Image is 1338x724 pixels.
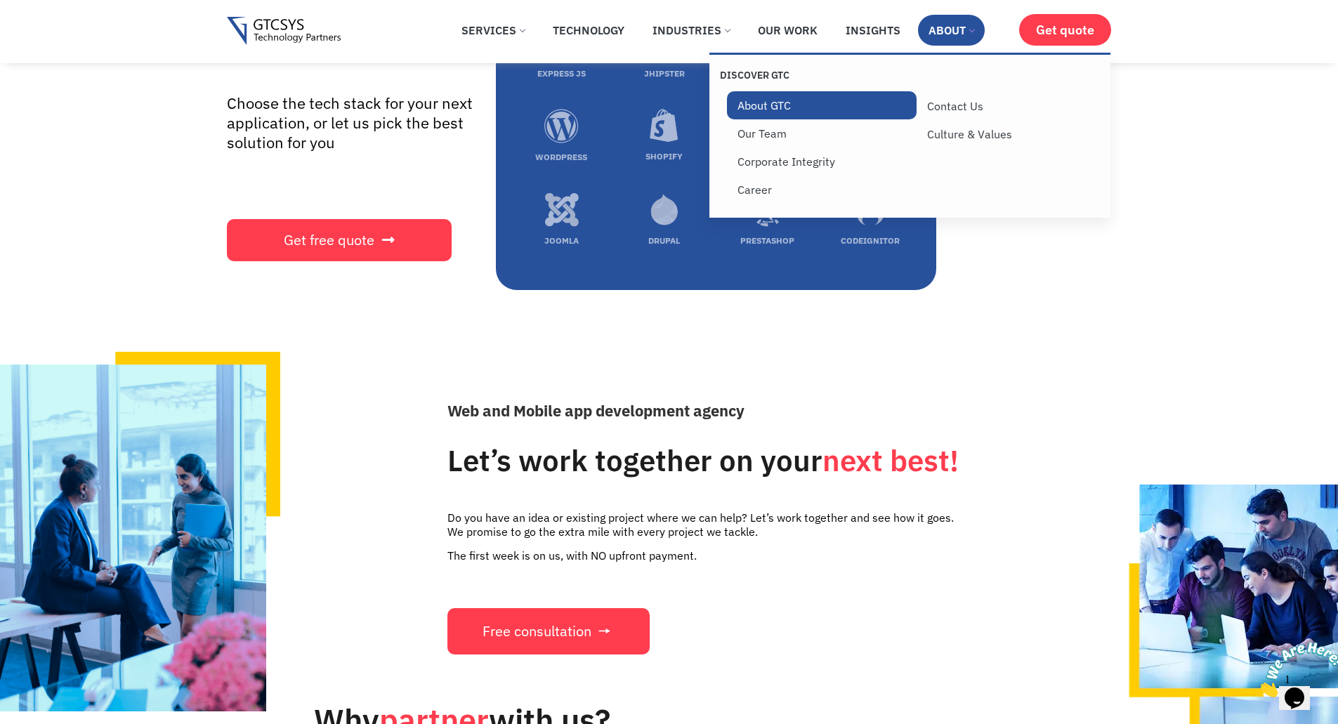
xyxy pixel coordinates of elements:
a: Corporate Integrity [727,147,917,176]
a: wordpress development service [544,109,579,147]
a: JOOMLA [544,235,579,246]
a: Our Team [727,119,917,147]
span: Free consultation [483,624,591,638]
a: Get free quote [227,219,452,261]
p: The first week is on us, with NO upfront payment. [447,548,956,562]
a: About GTC [727,91,917,119]
span: Get quote [1036,22,1094,37]
a: Free consultation [447,608,650,654]
a: WORDPRESS [535,152,587,162]
a: Technology [542,15,635,46]
span: 1 [6,6,11,18]
a: EXPRESS JS [537,68,586,79]
a: About [918,15,985,46]
iframe: chat widget [1251,636,1338,703]
a: SHOPIFY [645,151,683,162]
p: Web and Mobile app development agency [447,399,1051,422]
a: Industries [642,15,740,46]
a: DRUPAL [648,235,680,246]
span: Get free quote [284,233,374,247]
a: shopify development service [650,109,678,147]
a: drupal development service [647,192,681,231]
a: JHIPSTER [644,68,685,79]
p: Choose the tech stack for your next application, or let us pick the best solution for you [227,93,476,152]
img: Chat attention grabber [6,6,93,61]
a: joomla development service [544,192,579,231]
h2: Let’s work together on your [447,446,1051,475]
a: Contact Us [917,92,1107,120]
a: Career [727,176,917,204]
p: Do you have an idea or existing project where we can help? Let’s work together and see how it goe... [447,511,956,539]
img: Gtcsys logo [227,17,341,46]
a: Get quote [1019,14,1111,46]
p: Discover GTC [720,69,910,81]
a: Services [451,15,535,46]
a: Our Work [747,15,828,46]
a: Insights [835,15,911,46]
a: Culture & Values [917,120,1107,148]
a: CODEIGNITOR [841,235,900,246]
a: PRESTASHOP [740,235,794,246]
